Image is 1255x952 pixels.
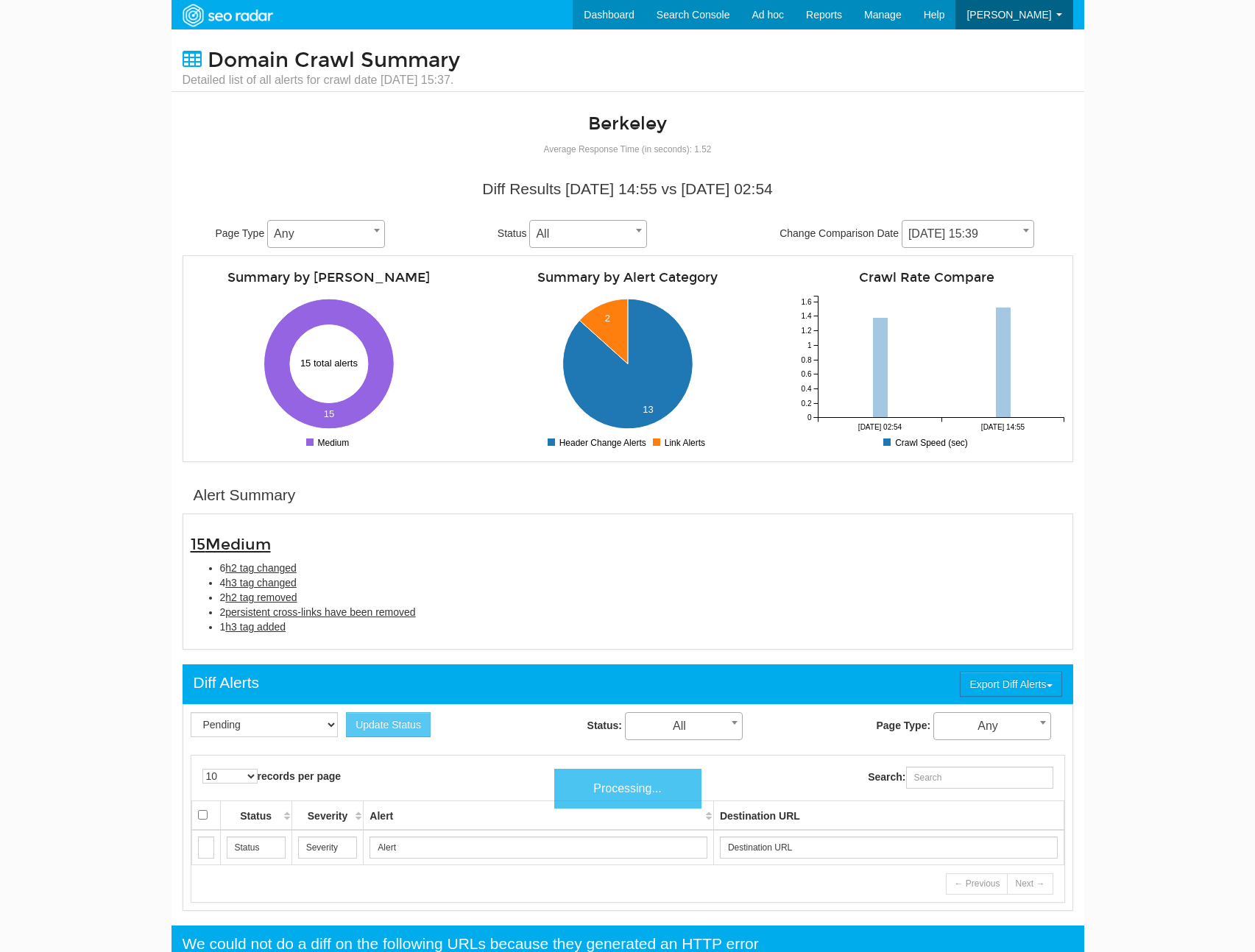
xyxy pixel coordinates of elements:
span: Any [933,712,1051,740]
span: Any [267,220,385,248]
input: Search [720,836,1058,859]
input: Search [198,836,214,859]
span: All [529,220,647,248]
a: Next → [1007,873,1053,895]
span: Reports [806,9,842,21]
strong: Status: [587,720,622,731]
span: Help [924,9,945,21]
li: 2 [220,605,1065,619]
tspan: 0 [807,413,811,422]
span: Medium [205,535,271,554]
button: Export Diff Alerts [960,672,1061,697]
li: 4 [220,575,1065,590]
span: Domain Crawl Summary [208,48,460,73]
h4: Crawl Rate Compare [788,271,1065,285]
label: records per page [202,769,342,784]
span: 15 [191,535,271,554]
span: h3 tag changed [225,577,297,589]
strong: Page Type: [876,720,930,731]
th: Destination URL [713,800,1064,830]
tspan: 0.8 [801,356,811,364]
th: Severity [291,800,364,830]
span: All [625,712,743,740]
small: Average Response Time (in seconds): 1.52 [544,144,712,154]
div: Diff Results [DATE] 14:55 vs [DATE] 02:54 [194,178,1062,200]
span: All [626,716,742,736]
span: Status [498,227,527,239]
span: 09/29/2025 15:39 [902,224,1033,244]
tspan: [DATE] 02:54 [858,423,902,431]
span: [PERSON_NAME] [966,9,1051,21]
span: persistent cross-links have been removed [225,606,415,618]
tspan: 1.4 [801,312,811,320]
span: h3 tag added [225,621,286,633]
th: Alert [364,800,714,830]
tspan: 0.6 [801,370,811,378]
span: Any [268,224,384,244]
select: records per page [202,769,258,784]
li: 6 [220,561,1065,575]
tspan: 0.4 [801,385,811,393]
span: Page Type [216,227,265,239]
span: All [530,224,646,244]
input: Search [298,836,358,859]
span: h2 tag changed [225,562,297,574]
input: Search [370,836,707,859]
input: Search [227,836,286,859]
span: 09/29/2025 15:39 [902,220,1034,248]
button: Update Status [346,712,431,737]
li: 2 [220,590,1065,605]
span: Manage [864,9,902,21]
div: Alert Summary [194,484,296,506]
div: Diff Alerts [194,672,259,694]
h4: Summary by [PERSON_NAME] [191,271,467,285]
input: Search: [906,767,1053,789]
small: Detailed list of all alerts for crawl date [DATE] 15:37. [183,72,460,88]
tspan: [DATE] 14:55 [980,423,1025,431]
span: Any [934,716,1050,736]
text: 15 total alerts [300,358,358,369]
span: h2 tag removed [225,592,297,603]
li: 1 [220,619,1065,634]
tspan: 1.2 [801,327,811,335]
h4: Summary by Alert Category [489,271,766,285]
th: Status [220,800,291,830]
label: Search: [868,767,1053,789]
div: Processing... [554,769,701,809]
a: ← Previous [946,873,1008,895]
img: SEORadar [177,2,278,29]
a: Berkeley [588,113,667,135]
tspan: 0.2 [801,399,811,408]
span: Ad hoc [752,9,784,21]
span: Change Comparison Date [779,227,899,239]
tspan: 1 [807,341,811,349]
tspan: 1.6 [801,298,811,306]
